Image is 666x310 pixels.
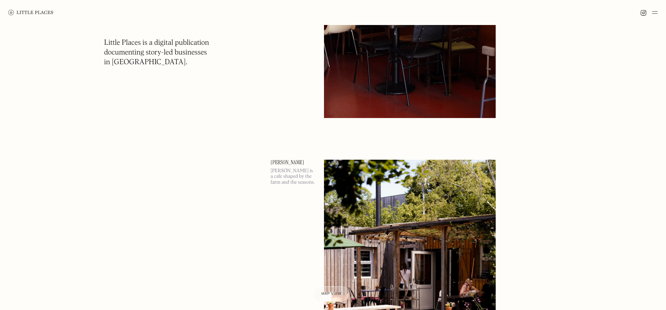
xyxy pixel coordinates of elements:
[271,160,316,165] a: [PERSON_NAME]
[313,286,350,302] a: Map view
[104,38,209,67] h1: Little Places is a digital publication documenting story-led businesses in [GEOGRAPHIC_DATA].
[322,292,342,296] span: Map view
[271,168,316,185] p: [PERSON_NAME] is a cafe shaped by the farm and the seasons.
